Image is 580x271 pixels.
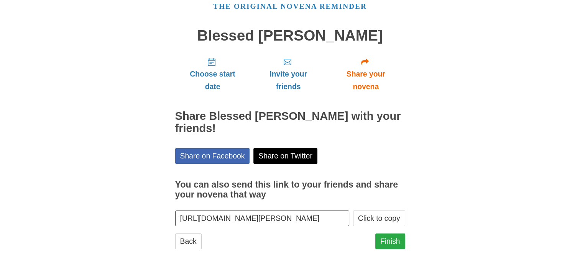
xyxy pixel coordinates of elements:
[375,233,405,249] a: Finish
[334,68,398,93] span: Share your novena
[250,51,326,97] a: Invite your friends
[175,110,405,135] h2: Share Blessed [PERSON_NAME] with your friends!
[175,51,250,97] a: Choose start date
[175,28,405,44] h1: Blessed [PERSON_NAME]
[258,68,319,93] span: Invite your friends
[353,211,405,226] button: Click to copy
[327,51,405,97] a: Share your novena
[253,148,317,164] a: Share on Twitter
[175,233,202,249] a: Back
[175,180,405,199] h3: You can also send this link to your friends and share your novena that way
[213,2,367,10] a: The original novena reminder
[183,68,243,93] span: Choose start date
[175,148,250,164] a: Share on Facebook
